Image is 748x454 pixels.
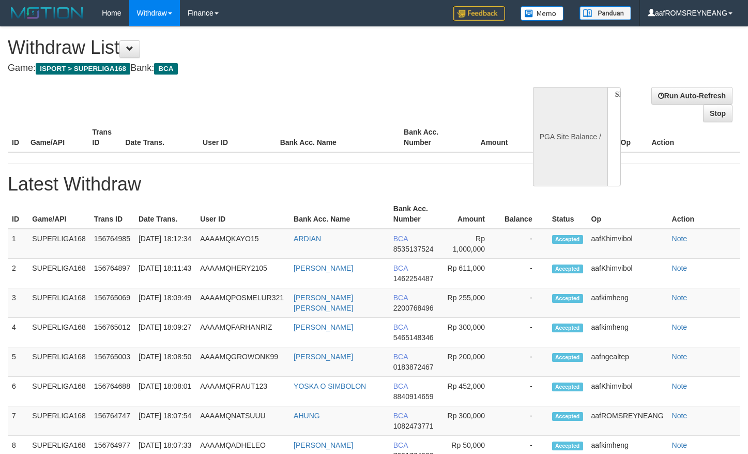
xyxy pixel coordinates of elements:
td: SUPERLIGA168 [28,229,90,259]
span: ISPORT > SUPERLIGA168 [36,63,130,75]
th: Amount [440,199,500,229]
td: [DATE] 18:08:01 [134,377,196,406]
th: Game/API [28,199,90,229]
span: BCA [393,353,408,361]
span: BCA [393,235,408,243]
a: Note [672,412,688,420]
span: 2200768496 [393,304,434,312]
td: 156765003 [90,347,134,377]
span: 1082473771 [393,422,434,430]
td: - [500,259,548,288]
td: SUPERLIGA168 [28,406,90,436]
td: aafROMSREYNEANG [587,406,668,436]
a: Note [672,294,688,302]
th: Amount [462,123,524,152]
td: aafKhimvibol [587,259,668,288]
a: Stop [703,105,732,122]
td: aafkimheng [587,318,668,347]
div: PGA Site Balance / [533,87,607,186]
td: Rp 300,000 [440,406,500,436]
span: BCA [393,264,408,272]
th: User ID [196,199,289,229]
td: SUPERLIGA168 [28,318,90,347]
td: AAAAMQKAYO15 [196,229,289,259]
span: Accepted [552,324,583,332]
span: BCA [393,323,408,331]
td: 156764688 [90,377,134,406]
td: 156765069 [90,288,134,318]
td: - [500,347,548,377]
td: - [500,288,548,318]
td: 1 [8,229,28,259]
a: Note [672,441,688,449]
td: SUPERLIGA168 [28,288,90,318]
td: 4 [8,318,28,347]
td: 156764747 [90,406,134,436]
span: BCA [393,382,408,390]
td: Rp 200,000 [440,347,500,377]
span: Accepted [552,442,583,450]
th: Bank Acc. Name [276,123,400,152]
td: aafKhimvibol [587,377,668,406]
td: Rp 300,000 [440,318,500,347]
a: Note [672,382,688,390]
th: Action [668,199,740,229]
td: 5 [8,347,28,377]
td: AAAAMQHERY2105 [196,259,289,288]
th: ID [8,199,28,229]
img: panduan.png [579,6,631,20]
th: Op [587,199,668,229]
td: [DATE] 18:08:50 [134,347,196,377]
a: [PERSON_NAME] [294,264,353,272]
a: ARDIAN [294,235,321,243]
th: Game/API [26,123,88,152]
a: Note [672,264,688,272]
span: 5465148346 [393,333,434,342]
h1: Latest Withdraw [8,174,740,195]
span: BCA [393,294,408,302]
td: - [500,318,548,347]
td: - [500,377,548,406]
span: Accepted [552,353,583,362]
td: 7 [8,406,28,436]
img: Button%20Memo.svg [521,6,564,21]
td: [DATE] 18:09:27 [134,318,196,347]
a: Note [672,353,688,361]
span: 8840914659 [393,392,434,401]
span: 0183872467 [393,363,434,371]
td: SUPERLIGA168 [28,377,90,406]
h1: Withdraw List [8,37,489,58]
td: 156765012 [90,318,134,347]
a: AHUNG [294,412,320,420]
td: - [500,406,548,436]
a: YOSKA O SIMBOLON [294,382,366,390]
td: AAAAMQFARHANRIZ [196,318,289,347]
td: Rp 255,000 [440,288,500,318]
th: ID [8,123,26,152]
a: Note [672,235,688,243]
span: Accepted [552,294,583,303]
td: Rp 1,000,000 [440,229,500,259]
img: MOTION_logo.png [8,5,86,21]
span: Accepted [552,265,583,273]
td: [DATE] 18:12:34 [134,229,196,259]
span: 8535137524 [393,245,434,253]
td: 6 [8,377,28,406]
a: [PERSON_NAME] [294,323,353,331]
span: Accepted [552,383,583,391]
th: Date Trans. [121,123,199,152]
span: Accepted [552,235,583,244]
td: 156764897 [90,259,134,288]
td: 156764985 [90,229,134,259]
td: 3 [8,288,28,318]
th: Trans ID [90,199,134,229]
td: Rp 452,000 [440,377,500,406]
th: User ID [199,123,276,152]
th: Action [647,123,740,152]
td: SUPERLIGA168 [28,347,90,377]
td: - [500,229,548,259]
h4: Game: Bank: [8,63,489,74]
td: AAAAMQGROWONK99 [196,347,289,377]
td: AAAAMQPOSMELUR321 [196,288,289,318]
td: [DATE] 18:11:43 [134,259,196,288]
